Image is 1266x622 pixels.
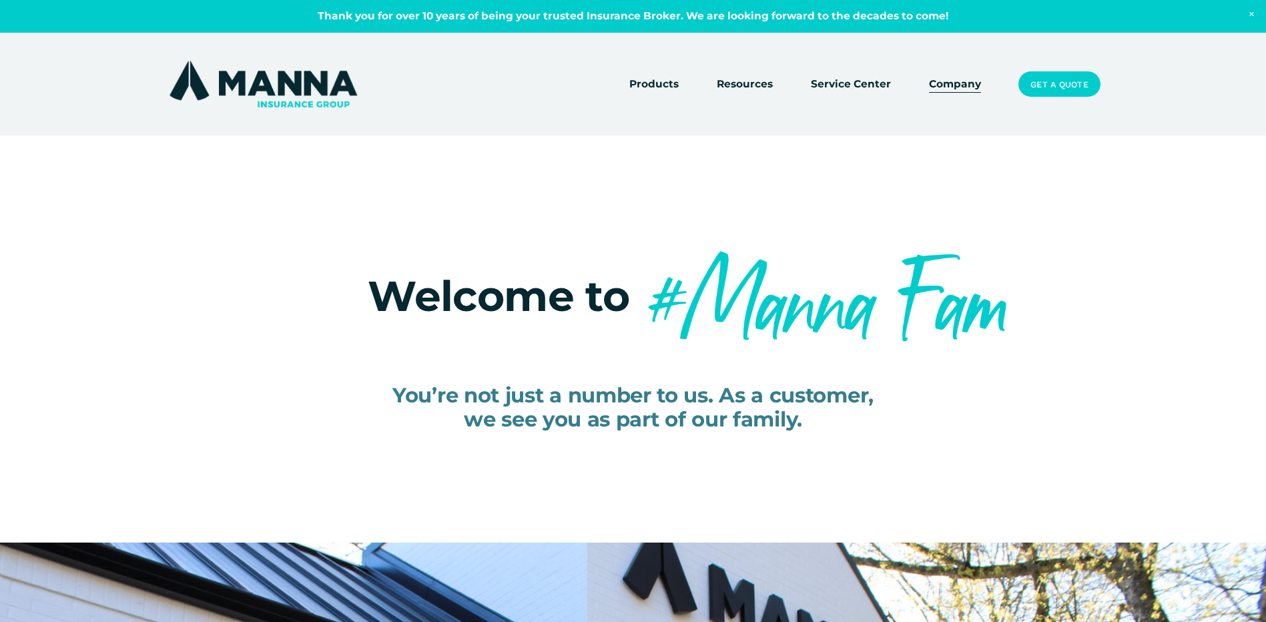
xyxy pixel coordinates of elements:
[717,76,773,93] span: Resources
[629,75,679,93] a: folder dropdown
[392,382,874,431] span: You’re not just a number to us. As a customer, we see you as part of our family.
[929,75,981,93] a: Company
[368,270,629,322] span: Welcome to
[166,58,360,110] img: Manna Insurance Group
[629,76,679,93] span: Products
[811,75,891,93] a: Service Center
[1018,71,1100,97] a: Get a Quote
[717,75,773,93] a: folder dropdown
